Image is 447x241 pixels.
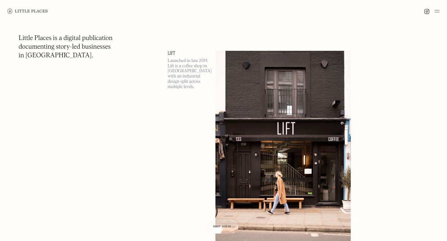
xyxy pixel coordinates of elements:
h1: Little Places is a digital publication documenting story-led businesses in [GEOGRAPHIC_DATA]. [19,34,113,60]
p: ‍ [168,93,208,98]
span: Map view [213,225,231,228]
p: Launched in late 2019, Lift is a coffee shop in [GEOGRAPHIC_DATA] with an industrial design split... [168,58,208,90]
a: Map view [206,220,239,234]
a: Lift [168,51,208,56]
